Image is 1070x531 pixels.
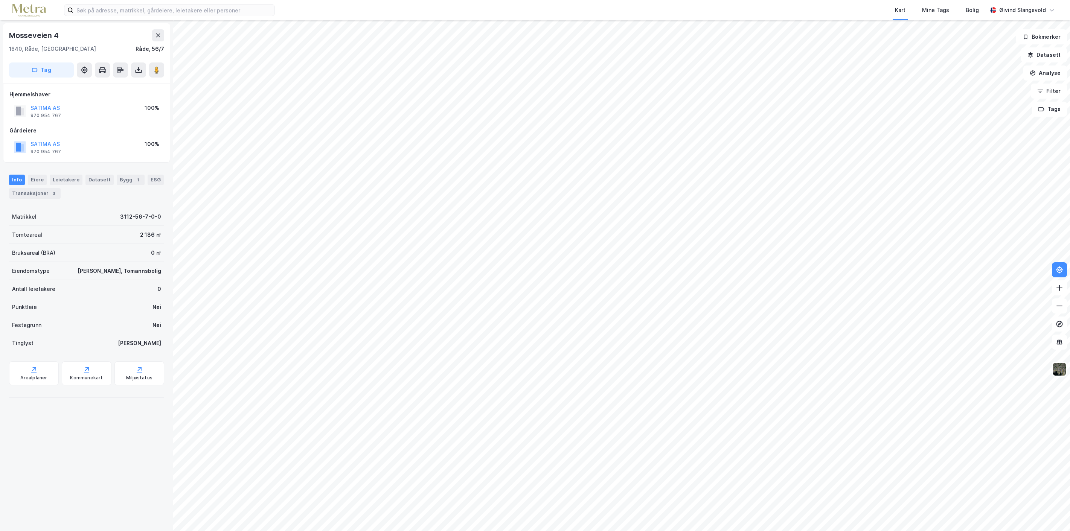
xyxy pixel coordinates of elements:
div: [PERSON_NAME], Tomannsbolig [78,266,161,275]
div: Øivind Slangsvold [999,6,1046,15]
div: Matrikkel [12,212,37,221]
div: 970 954 767 [30,113,61,119]
div: Datasett [85,175,114,185]
div: Punktleie [12,303,37,312]
div: Tinglyst [12,339,34,348]
button: Bokmerker [1016,29,1067,44]
div: Nei [152,321,161,330]
div: 100% [145,103,159,113]
div: 0 [157,285,161,294]
button: Analyse [1023,65,1067,81]
div: [PERSON_NAME] [118,339,161,348]
button: Filter [1031,84,1067,99]
img: 9k= [1052,362,1067,376]
div: Leietakere [50,175,82,185]
div: Bygg [117,175,145,185]
div: Transaksjoner [9,188,61,199]
div: 100% [145,140,159,149]
div: Hjemmelshaver [9,90,164,99]
div: 3 [50,190,58,197]
div: Bolig [966,6,979,15]
div: Tomteareal [12,230,42,239]
img: metra-logo.256734c3b2bbffee19d4.png [12,4,46,17]
div: 0 ㎡ [151,248,161,257]
div: Antall leietakere [12,285,55,294]
button: Tag [9,62,74,78]
div: Kart [895,6,905,15]
iframe: Chat Widget [1032,495,1070,531]
div: 3112-56-7-0-0 [120,212,161,221]
div: Kontrollprogram for chat [1032,495,1070,531]
button: Tags [1032,102,1067,117]
div: Miljøstatus [126,375,152,381]
div: 970 954 767 [30,149,61,155]
div: Nei [152,303,161,312]
div: Råde, 56/7 [136,44,164,53]
div: 1640, Råde, [GEOGRAPHIC_DATA] [9,44,96,53]
div: Mine Tags [922,6,949,15]
div: Info [9,175,25,185]
div: Gårdeiere [9,126,164,135]
div: Arealplaner [20,375,47,381]
div: 1 [134,176,142,184]
div: 2 186 ㎡ [140,230,161,239]
div: Kommunekart [70,375,103,381]
div: Festegrunn [12,321,41,330]
div: Mosseveien 4 [9,29,60,41]
div: Eiendomstype [12,266,50,275]
div: Bruksareal (BRA) [12,248,55,257]
button: Datasett [1021,47,1067,62]
div: ESG [148,175,164,185]
input: Søk på adresse, matrikkel, gårdeiere, leietakere eller personer [73,5,274,16]
div: Eiere [28,175,47,185]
